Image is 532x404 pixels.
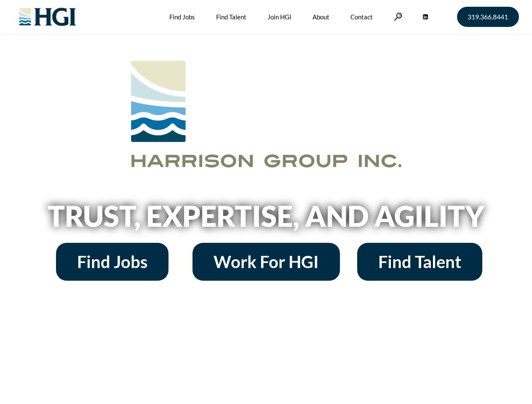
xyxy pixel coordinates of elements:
h2: Trust, Expertise, and Agility [26,202,506,230]
span: 319.366.8441 [468,13,508,20]
a: Work For HGI [192,243,340,281]
a: 319.366.8441 [457,7,519,27]
span: Work For HGI [214,253,319,270]
span: Find Jobs [77,253,147,270]
a: Find Talent [357,243,482,281]
a: Search [394,13,402,21]
a: Find Jobs [56,243,168,281]
span: Find Talent [378,253,461,270]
